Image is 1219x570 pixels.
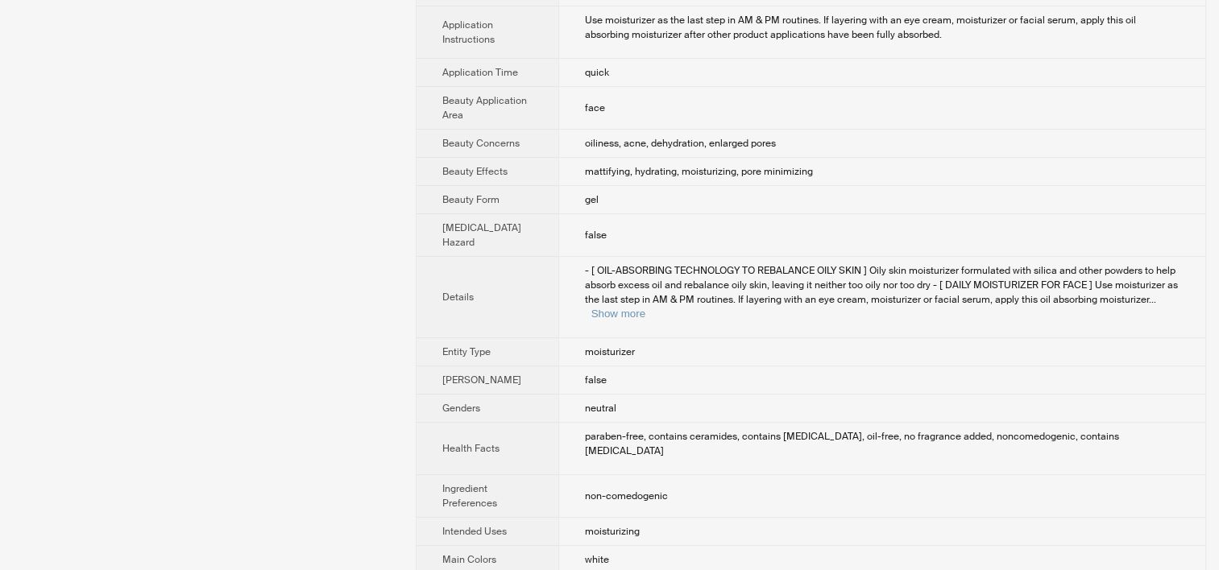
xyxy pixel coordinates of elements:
span: Application Time [442,66,518,79]
span: neutral [585,402,616,415]
span: Beauty Form [442,193,500,206]
span: Health Facts [442,442,500,455]
div: - [ OIL-ABSORBING TECHNOLOGY TO REBALANCE OILY SKIN ] Oily skin moisturizer formulated with silic... [585,263,1180,321]
span: false [585,374,607,386]
span: Intended Uses [442,525,507,538]
span: gel [585,193,599,206]
span: Main Colors [442,553,496,566]
span: Beauty Effects [442,165,508,178]
span: Ingredient Preferences [442,482,497,510]
span: [PERSON_NAME] [442,374,521,386]
span: quick [585,66,609,79]
span: oiliness, acne, dehydration, enlarged pores [585,137,776,150]
span: Genders [442,402,480,415]
div: paraben-free, contains ceramides, contains hyaluronic acid, oil-free, no fragrance added, noncome... [585,429,1180,458]
span: moisturizing [585,525,640,538]
span: Entity Type [442,345,491,358]
div: Use moisturizer as the last step in AM & PM routines. If layering with an eye cream, moisturizer ... [585,13,1180,42]
span: ... [1149,293,1156,306]
span: white [585,553,609,566]
span: moisturizer [585,345,635,358]
span: Beauty Application Area [442,94,527,122]
span: Details [442,291,474,304]
span: face [585,101,605,114]
span: [MEDICAL_DATA] Hazard [442,221,521,249]
span: Application Instructions [442,19,495,46]
span: false [585,229,607,242]
span: mattifying, hydrating, moisturizing, pore minimizing [585,165,813,178]
span: non-comedogenic [585,489,668,502]
span: Beauty Concerns [442,137,520,150]
button: Expand [591,308,645,320]
span: - [ OIL-ABSORBING TECHNOLOGY TO REBALANCE OILY SKIN ] Oily skin moisturizer formulated with silic... [585,264,1178,306]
